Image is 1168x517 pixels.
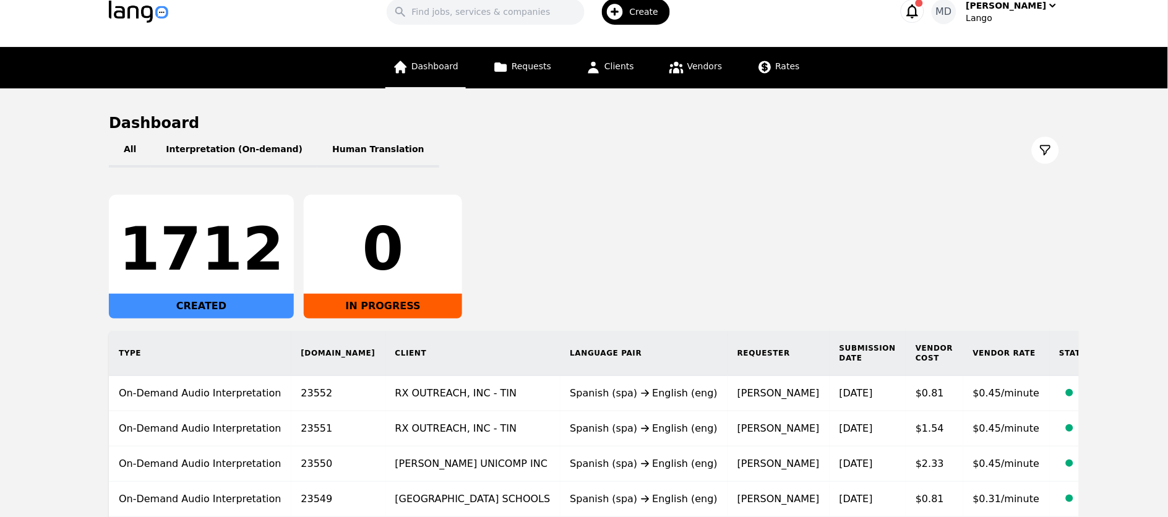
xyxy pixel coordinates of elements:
a: Dashboard [385,47,466,88]
td: 23549 [291,482,385,517]
div: Spanish (spa) English (eng) [570,456,718,471]
td: $0.81 [906,376,963,411]
div: IN PROGRESS [304,294,462,318]
div: Spanish (spa) English (eng) [570,386,718,401]
td: $1.54 [906,411,963,446]
time: [DATE] [839,387,873,399]
span: Dashboard [411,61,458,71]
td: [PERSON_NAME] UNICOMP INC [385,446,560,482]
span: MD [936,4,952,19]
time: [DATE] [839,458,873,469]
div: Spanish (spa) English (eng) [570,421,718,436]
th: Submission Date [830,331,906,376]
div: Spanish (spa) English (eng) [570,492,718,506]
button: Filter [1032,137,1059,164]
th: Type [109,331,291,376]
th: Client [385,331,560,376]
button: Human Translation [317,133,439,168]
time: [DATE] [839,493,873,505]
td: 23550 [291,446,385,482]
div: CREATED [109,294,294,318]
span: Requests [512,61,551,71]
time: [DATE] [839,422,873,434]
a: Rates [750,47,807,88]
a: Requests [486,47,559,88]
td: RX OUTREACH, INC - TIN [385,411,560,446]
div: 1712 [119,220,284,279]
td: [GEOGRAPHIC_DATA] SCHOOLS [385,482,560,517]
th: Vendor Cost [906,331,963,376]
th: Vendor Rate [963,331,1050,376]
td: [PERSON_NAME] [728,376,830,411]
button: All [109,133,151,168]
h1: Dashboard [109,113,1059,133]
div: Lango [966,12,1059,24]
td: [PERSON_NAME] [728,411,830,446]
td: 23551 [291,411,385,446]
td: On-Demand Audio Interpretation [109,446,291,482]
td: RX OUTREACH, INC - TIN [385,376,560,411]
td: $0.81 [906,482,963,517]
th: [DOMAIN_NAME] [291,331,385,376]
img: Logo [109,1,168,23]
span: Clients [604,61,634,71]
span: Vendors [687,61,722,71]
td: On-Demand Audio Interpretation [109,411,291,446]
span: $0.45/minute [973,387,1040,399]
td: On-Demand Audio Interpretation [109,376,291,411]
span: $0.31/minute [973,493,1040,505]
td: [PERSON_NAME] [728,482,830,517]
div: 0 [314,220,452,279]
span: $0.45/minute [973,422,1040,434]
span: $0.45/minute [973,458,1040,469]
a: Clients [578,47,642,88]
td: On-Demand Audio Interpretation [109,482,291,517]
td: [PERSON_NAME] [728,446,830,482]
th: Status [1050,331,1143,376]
span: Rates [776,61,800,71]
th: Language Pair [560,331,728,376]
td: $2.33 [906,446,963,482]
a: Vendors [661,47,729,88]
span: Create [630,6,668,18]
td: 23552 [291,376,385,411]
th: Requester [728,331,830,376]
button: Interpretation (On-demand) [151,133,317,168]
